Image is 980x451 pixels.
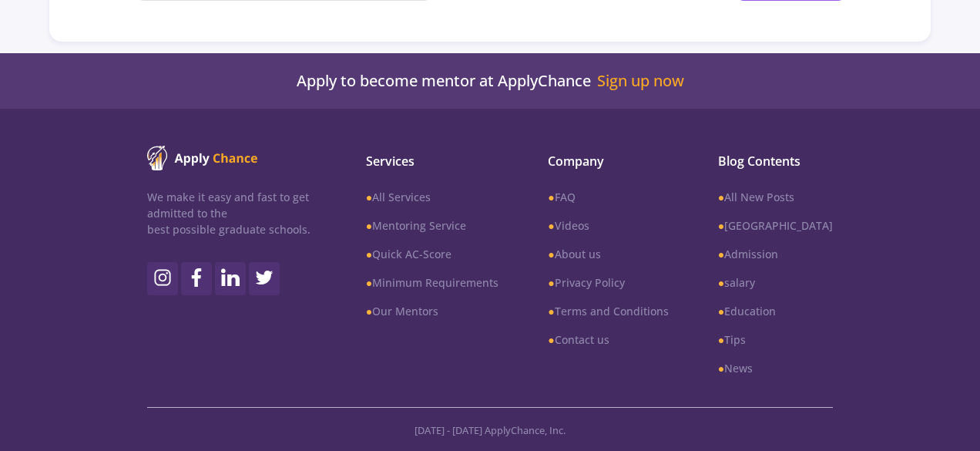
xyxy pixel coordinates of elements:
[548,274,668,291] a: ●Privacy Policy
[718,190,724,204] b: ●
[718,303,833,319] a: ●Education
[718,304,724,318] b: ●
[548,247,554,261] b: ●
[147,146,258,170] img: ApplyChance logo
[548,246,668,262] a: ●About us
[718,332,833,348] a: ●Tips
[366,246,498,262] a: ●Quick AC-Score
[718,217,833,234] a: ●[GEOGRAPHIC_DATA]
[548,152,668,170] span: Company
[718,274,833,291] a: ●salary
[366,247,372,261] b: ●
[718,332,724,347] b: ●
[366,190,372,204] b: ●
[366,218,372,233] b: ●
[718,275,724,290] b: ●
[718,247,724,261] b: ●
[597,72,684,90] a: Sign up now
[366,217,498,234] a: ●Mentoring Service
[366,303,498,319] a: ●Our Mentors
[718,360,833,376] a: ●News
[548,332,668,348] a: ●Contact us
[548,217,668,234] a: ●Videos
[718,152,833,170] span: Blog Contents
[366,152,498,170] span: Services
[414,423,566,437] span: [DATE] - [DATE] ApplyChance, Inc.
[548,332,554,347] b: ●
[147,189,323,237] p: We make it easy and fast to get admitted to the best possible graduate schools.
[366,304,372,318] b: ●
[718,246,833,262] a: ●Admission
[718,361,724,375] b: ●
[548,190,554,204] b: ●
[548,189,668,205] a: ●FAQ
[366,274,498,291] a: ●Minimum Requirements
[366,275,372,290] b: ●
[366,189,498,205] a: ●All Services
[548,218,554,233] b: ●
[718,218,724,233] b: ●
[718,189,833,205] a: ●All New Posts
[548,275,554,290] b: ●
[548,303,668,319] a: ●Terms and Conditions
[548,304,554,318] b: ●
